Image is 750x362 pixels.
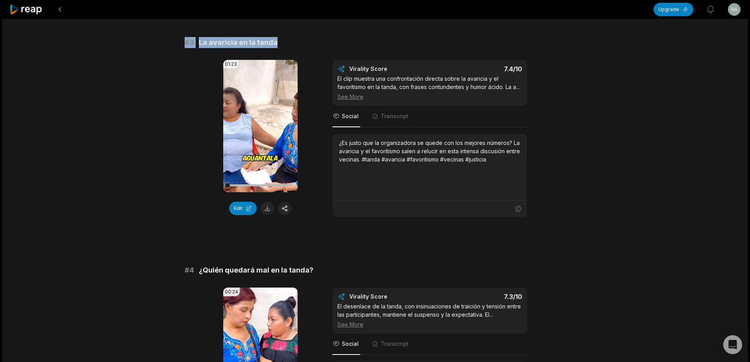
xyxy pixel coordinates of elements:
[332,106,527,127] nav: Tabs
[339,139,520,163] div: ¿Es justo que la organizadora se quede con los mejores números? La avaricia y el favoritismo sale...
[723,335,742,354] div: Open Intercom Messenger
[437,293,522,301] div: 7.3 /10
[185,37,194,48] span: # 3
[223,60,298,192] video: Your browser does not support mp4 format.
[337,320,522,329] div: See More
[199,37,278,48] span: La avaricia en la tanda
[349,65,434,73] div: Virality Score
[337,93,522,101] div: See More
[342,112,359,120] span: Social
[381,112,409,120] span: Transcript
[185,265,194,276] span: # 4
[337,74,522,101] div: El clip muestra una confrontación directa sobre la avaricia y el favoritismo en la tanda, con fra...
[381,340,409,348] span: Transcript
[199,265,313,276] span: ¿Quién quedará mal en la tanda?
[654,3,693,16] button: Upgrade
[332,334,527,355] nav: Tabs
[342,340,359,348] span: Social
[229,202,257,215] button: Edit
[437,65,522,73] div: 7.4 /10
[349,293,434,301] div: Virality Score
[337,302,522,329] div: El desenlace de la tanda, con insinuaciones de traición y tensión entre las participantes, mantie...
